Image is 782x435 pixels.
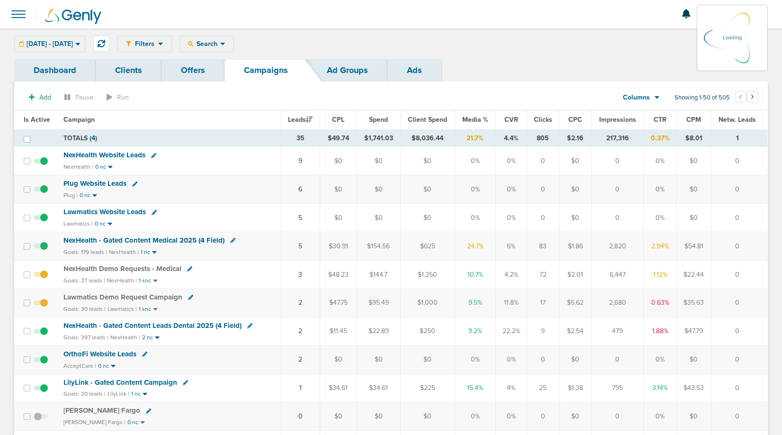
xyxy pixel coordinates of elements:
span: Impressions [599,116,636,124]
td: $5.62 [559,289,592,317]
span: Media % [462,116,488,124]
span: CPM [686,116,701,124]
td: $0 [357,147,400,175]
td: 17 [527,289,559,317]
td: 25 [527,374,559,402]
td: $144.7 [357,260,400,289]
button: Go to next page [746,91,758,103]
a: 2 [298,355,302,363]
span: Lawmatics Website Leads [63,208,146,216]
td: 0 [527,147,559,175]
td: $0 [559,402,592,431]
td: 0% [455,204,495,232]
td: $8.01 [676,129,711,147]
span: NexHealth Demo Requests - Medical [63,264,181,273]
span: 4 [91,134,95,142]
td: 9.2% [455,317,495,345]
a: Dashboard [14,59,96,82]
td: 21.7% [455,129,495,147]
td: 0 [711,374,767,402]
td: 479 [592,317,644,345]
span: LilyLink - Gated Content Campaign [63,378,177,387]
td: $95.49 [357,289,400,317]
small: 0 nc [95,220,106,227]
td: 3.14% [644,374,676,402]
td: $0 [357,402,400,431]
a: 1 [299,384,302,392]
small: 1 nc [131,390,141,398]
td: $0 [320,402,357,431]
td: $1,350 [400,260,455,289]
td: $2.54 [559,317,592,345]
td: 0% [495,345,527,374]
td: 0% [495,204,527,232]
td: 0 [711,402,767,431]
small: 0 nc [95,163,106,171]
td: $0 [676,147,711,175]
td: 0 [711,147,767,175]
td: 2,680 [592,289,644,317]
td: 0% [495,175,527,204]
td: 11.8% [495,289,527,317]
a: Ads [387,59,441,82]
small: 2 nc [142,334,153,341]
td: $0 [320,147,357,175]
td: $1,000 [400,289,455,317]
small: Goals: 179 leads | [63,249,107,256]
td: 6% [495,232,527,261]
small: 1 nc [141,249,150,256]
td: $47.75 [320,289,357,317]
td: $0 [559,345,592,374]
td: 0 [592,147,644,175]
td: 24.7% [455,232,495,261]
a: 5 [298,242,302,250]
small: NexHealth | [109,249,139,255]
td: $35.63 [676,289,711,317]
small: Goals: 27 leads | [63,277,105,284]
td: $0 [357,204,400,232]
td: $0 [559,204,592,232]
span: Add [39,93,51,101]
td: $0 [676,175,711,204]
td: 4% [495,374,527,402]
td: $225 [400,374,455,402]
td: 0% [644,345,676,374]
td: 0 [711,204,767,232]
td: 0% [495,402,527,431]
td: 0% [455,402,495,431]
td: 0% [644,175,676,204]
td: $625 [400,232,455,261]
td: 15.4% [455,374,495,402]
td: $34.61 [320,374,357,402]
span: CVR [504,116,518,124]
td: 83 [527,232,559,261]
td: 72 [527,260,559,289]
small: Lawmatics | [63,220,93,227]
td: $0 [559,147,592,175]
span: [PERSON_NAME] Fargo [63,406,140,415]
td: $11.45 [320,317,357,345]
small: 0 nc [80,192,90,199]
td: $0 [400,147,455,175]
td: 0 [711,232,767,261]
small: NexHealth | [110,334,140,341]
a: 6 [298,185,302,193]
span: NexHealth - Gated Content Medical 2025 (4 Field) [63,236,225,245]
td: $48.23 [320,260,357,289]
ul: Pagination [735,92,758,104]
td: 0 [711,175,767,204]
span: Client Spend [408,116,447,124]
img: Genly [45,9,101,24]
td: 0% [644,147,676,175]
td: $30.91 [320,232,357,261]
td: 1 [711,129,767,147]
td: 0% [455,147,495,175]
small: AcceptCare | [63,362,96,369]
small: 1 snc [139,306,151,313]
td: 805 [527,129,559,147]
td: 9.5% [455,289,495,317]
td: 4.4% [495,129,527,147]
a: 3 [298,271,302,279]
small: LilyLink | [108,390,129,397]
td: $250 [400,317,455,345]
